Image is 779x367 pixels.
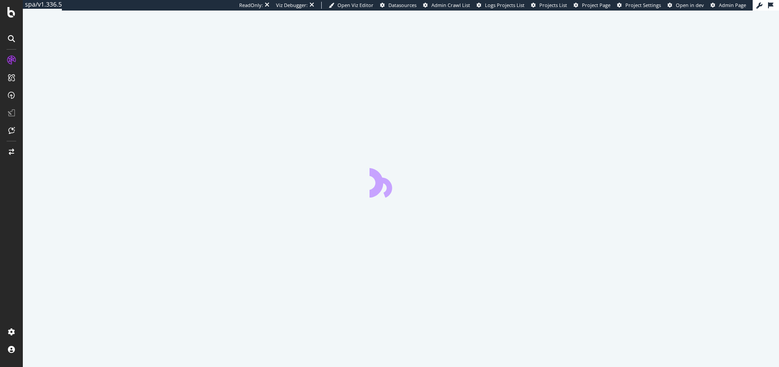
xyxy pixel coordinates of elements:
div: animation [370,166,433,198]
a: Datasources [380,2,416,9]
a: Project Page [574,2,610,9]
span: Open Viz Editor [337,2,373,8]
a: Projects List [531,2,567,9]
span: Projects List [539,2,567,8]
a: Logs Projects List [477,2,524,9]
span: Datasources [388,2,416,8]
span: Admin Page [719,2,746,8]
span: Open in dev [676,2,704,8]
span: Project Page [582,2,610,8]
a: Open Viz Editor [329,2,373,9]
span: Admin Crawl List [431,2,470,8]
a: Admin Crawl List [423,2,470,9]
span: Project Settings [625,2,661,8]
div: Viz Debugger: [276,2,308,9]
span: Logs Projects List [485,2,524,8]
div: ReadOnly: [239,2,263,9]
a: Open in dev [668,2,704,9]
a: Admin Page [711,2,746,9]
a: Project Settings [617,2,661,9]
